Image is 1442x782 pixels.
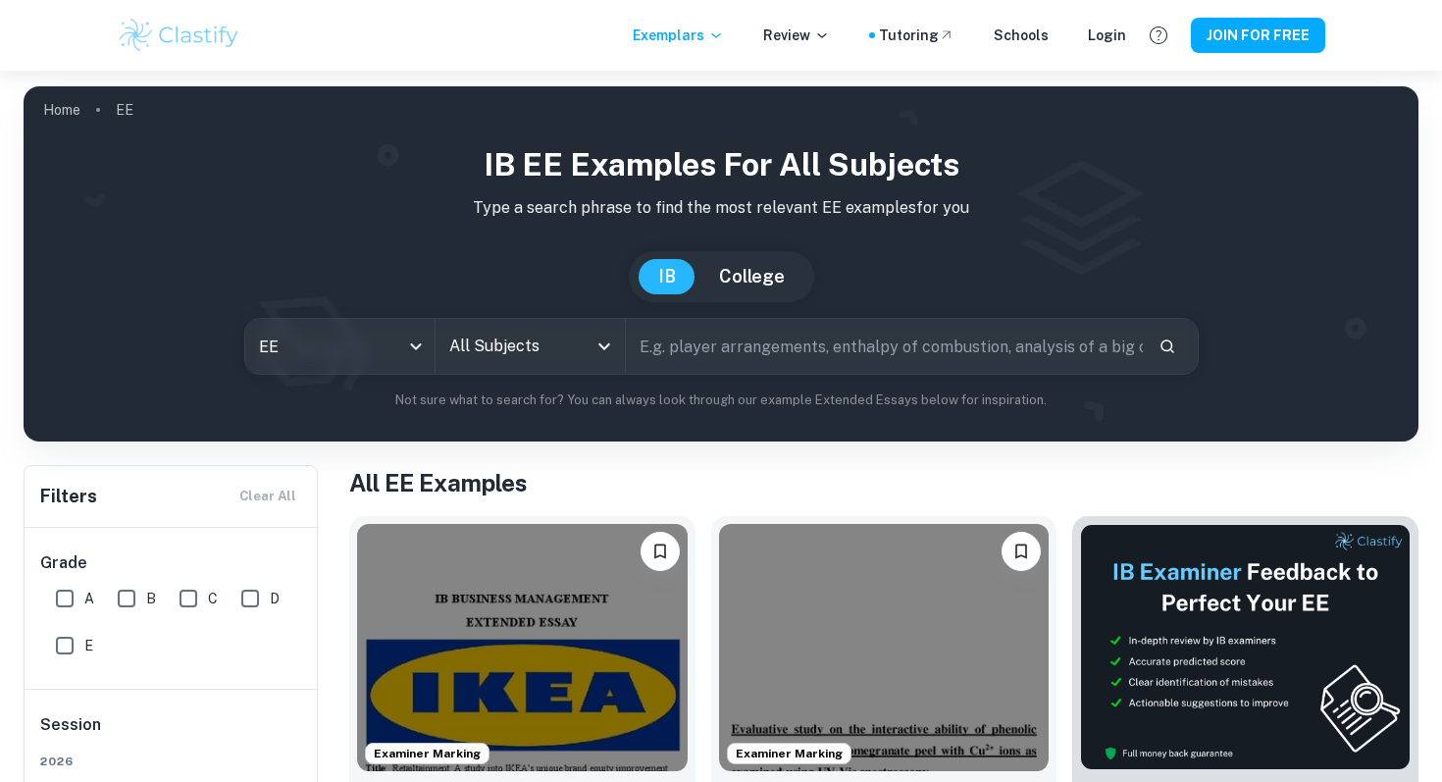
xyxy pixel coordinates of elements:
div: EE [245,319,435,374]
h1: All EE Examples [349,465,1418,500]
button: Open [591,333,618,360]
a: Schools [994,25,1049,46]
button: College [699,259,804,294]
input: E.g. player arrangements, enthalpy of combustion, analysis of a big city... [626,319,1143,374]
span: 2026 [40,753,303,770]
p: Type a search phrase to find the most relevant EE examples for you [39,196,1403,220]
img: Thumbnail [1080,524,1411,770]
img: Chemistry EE example thumbnail: How do phenolic acid derivatives obtaine [719,524,1050,771]
button: Please log in to bookmark exemplars [1002,532,1041,571]
span: Examiner Marking [366,745,489,762]
p: EE [116,99,133,121]
span: A [84,588,94,609]
p: Not sure what to search for? You can always look through our example Extended Essays below for in... [39,391,1403,410]
button: JOIN FOR FREE [1191,18,1325,53]
img: Business and Management EE example thumbnail: To what extent have IKEA's in-store reta [357,524,688,771]
a: Home [43,96,80,124]
button: Help and Feedback [1142,19,1175,52]
img: profile cover [24,86,1418,442]
button: Search [1151,330,1184,363]
h6: Session [40,713,303,753]
h6: Filters [40,483,97,510]
p: Review [763,25,830,46]
span: Examiner Marking [728,745,850,762]
h6: Grade [40,551,303,575]
a: Login [1088,25,1126,46]
img: Clastify logo [117,16,241,55]
span: B [146,588,156,609]
h1: IB EE examples for all subjects [39,141,1403,188]
span: E [84,635,93,656]
a: Tutoring [879,25,954,46]
span: D [270,588,280,609]
button: IB [639,259,695,294]
p: Exemplars [633,25,724,46]
span: C [208,588,218,609]
button: Please log in to bookmark exemplars [641,532,680,571]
